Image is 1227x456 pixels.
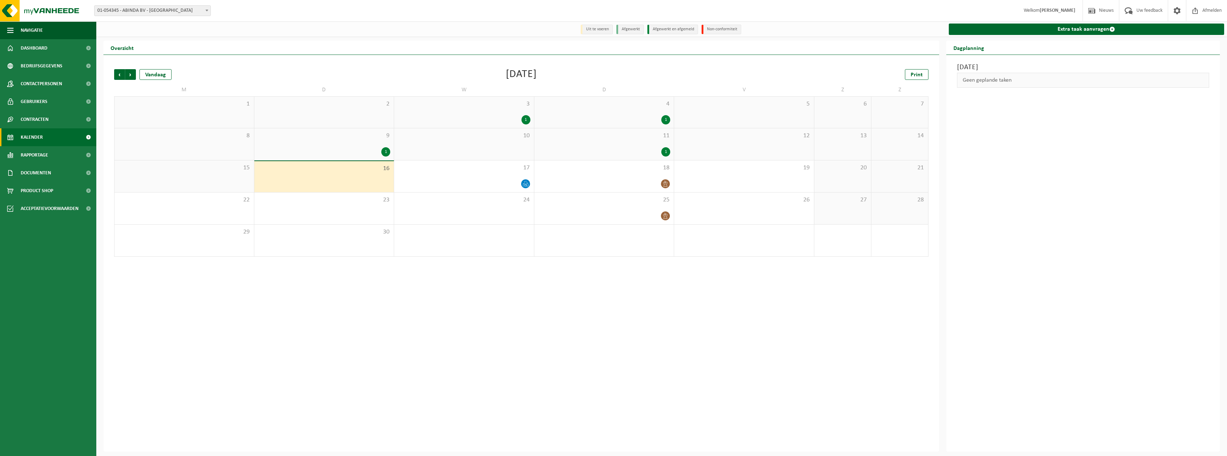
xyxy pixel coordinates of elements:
[114,69,125,80] span: Vorige
[702,25,741,34] li: Non-conformiteit
[678,132,810,140] span: 12
[125,69,136,80] span: Volgende
[521,115,530,124] div: 1
[1040,8,1075,13] strong: [PERSON_NAME]
[398,164,530,172] span: 17
[957,73,1210,88] div: Geen geplande taken
[258,100,391,108] span: 2
[21,200,78,217] span: Acceptatievoorwaarden
[21,182,53,200] span: Product Shop
[875,164,925,172] span: 21
[678,100,810,108] span: 5
[949,24,1225,35] a: Extra taak aanvragen
[616,25,644,34] li: Afgewerkt
[538,196,671,204] span: 25
[103,41,141,55] h2: Overzicht
[118,228,250,236] span: 29
[21,128,43,146] span: Kalender
[118,100,250,108] span: 1
[114,83,254,96] td: M
[875,196,925,204] span: 28
[581,25,613,34] li: Uit te voeren
[875,100,925,108] span: 7
[254,83,394,96] td: D
[818,196,867,204] span: 27
[538,164,671,172] span: 18
[21,93,47,111] span: Gebruikers
[21,21,43,39] span: Navigatie
[905,69,928,80] a: Print
[118,196,250,204] span: 22
[118,132,250,140] span: 8
[818,132,867,140] span: 13
[647,25,698,34] li: Afgewerkt en afgemeld
[678,164,810,172] span: 19
[674,83,814,96] td: V
[538,132,671,140] span: 11
[871,83,928,96] td: Z
[398,196,530,204] span: 24
[398,132,530,140] span: 10
[21,57,62,75] span: Bedrijfsgegevens
[381,147,390,157] div: 1
[394,83,534,96] td: W
[538,100,671,108] span: 4
[398,100,530,108] span: 3
[911,72,923,78] span: Print
[818,164,867,172] span: 20
[661,147,670,157] div: 1
[118,164,250,172] span: 15
[139,69,172,80] div: Vandaag
[678,196,810,204] span: 26
[94,5,211,16] span: 01-054345 - ABINDA BV - RUDDERVOORDE
[534,83,674,96] td: D
[661,115,670,124] div: 1
[818,100,867,108] span: 6
[21,39,47,57] span: Dashboard
[814,83,871,96] td: Z
[946,41,991,55] h2: Dagplanning
[258,132,391,140] span: 9
[258,196,391,204] span: 23
[875,132,925,140] span: 14
[258,165,391,173] span: 16
[21,146,48,164] span: Rapportage
[95,6,210,16] span: 01-054345 - ABINDA BV - RUDDERVOORDE
[21,111,49,128] span: Contracten
[957,62,1210,73] h3: [DATE]
[258,228,391,236] span: 30
[21,164,51,182] span: Documenten
[506,69,537,80] div: [DATE]
[21,75,62,93] span: Contactpersonen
